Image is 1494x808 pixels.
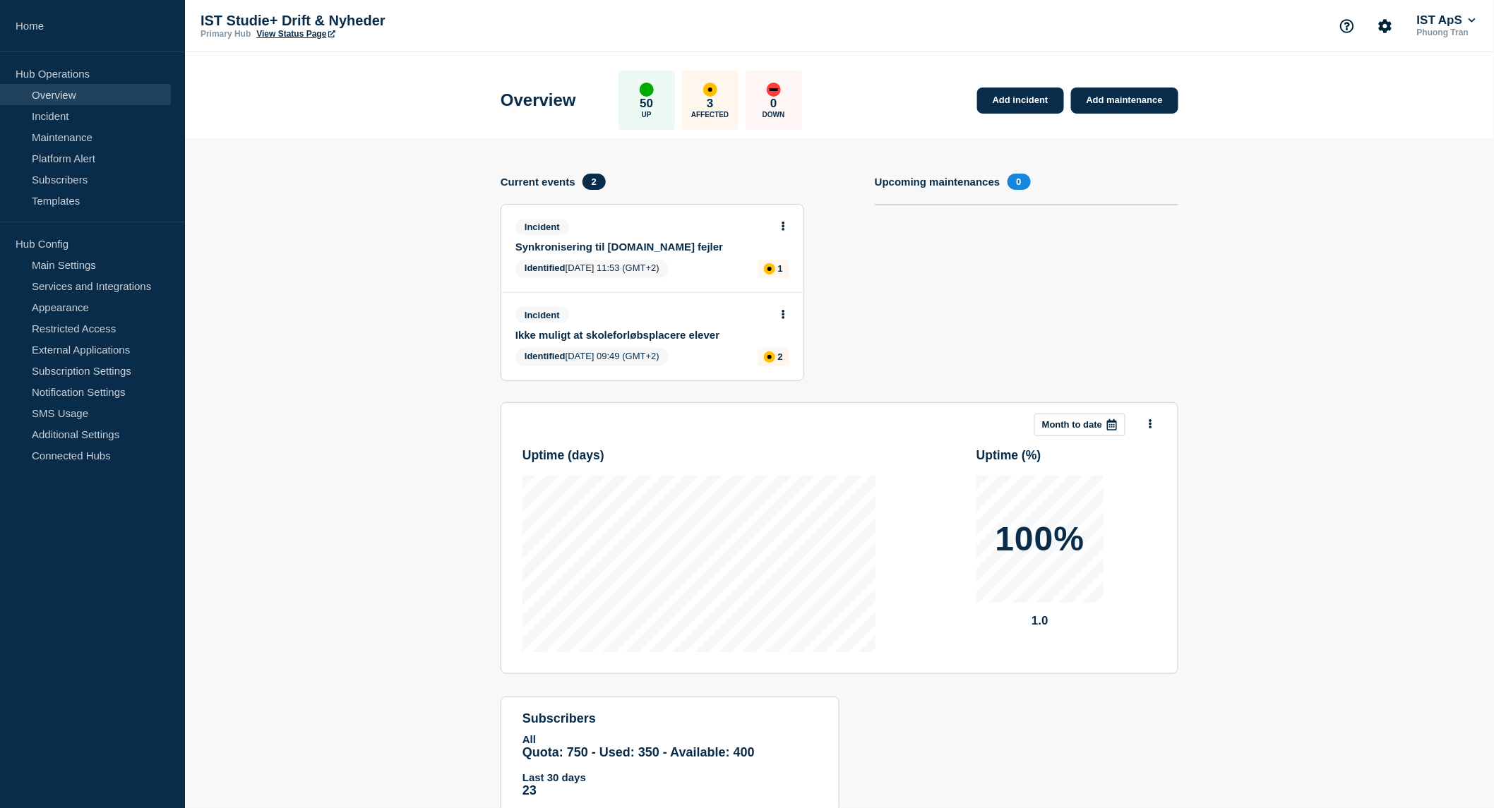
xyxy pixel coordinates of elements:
[707,97,713,111] p: 3
[764,263,775,275] div: affected
[996,522,1085,556] p: 100%
[1008,174,1031,190] span: 0
[515,329,770,341] a: Ikke muligt at skoleforløbsplacere elever
[522,733,818,745] p: All
[515,260,669,278] span: [DATE] 11:53 (GMT+2)
[515,307,569,323] span: Incident
[522,745,755,759] span: Quota: 750 - Used: 350 - Available: 400
[778,351,783,362] p: 2
[522,771,818,783] p: Last 30 days
[1370,11,1400,41] button: Account settings
[1071,88,1178,114] a: Add maintenance
[703,83,717,97] div: affected
[640,83,654,97] div: up
[515,219,569,235] span: Incident
[764,351,775,363] div: affected
[501,176,575,188] h4: Current events
[691,111,729,119] p: Affected
[515,348,669,366] span: [DATE] 09:49 (GMT+2)
[770,97,777,111] p: 0
[767,83,781,97] div: down
[201,13,483,29] p: IST Studie+ Drift & Nyheder
[256,29,335,39] a: View Status Page
[778,263,783,274] p: 1
[976,448,1041,463] h3: Uptime ( % )
[201,29,251,39] p: Primary Hub
[640,97,653,111] p: 50
[1034,414,1125,436] button: Month to date
[1414,28,1478,37] p: Phuong Tran
[582,174,606,190] span: 2
[525,351,566,361] span: Identified
[522,711,818,726] h4: subscribers
[525,263,566,273] span: Identified
[875,176,1000,188] h4: Upcoming maintenances
[1042,419,1102,430] p: Month to date
[976,614,1104,628] p: 1.0
[642,111,652,119] p: Up
[763,111,785,119] p: Down
[522,783,818,798] p: 23
[1332,11,1362,41] button: Support
[522,448,604,463] h3: Uptime ( days )
[515,241,770,253] a: Synkronisering til [DOMAIN_NAME] fejler
[501,90,576,110] h1: Overview
[977,88,1064,114] a: Add incident
[1414,13,1478,28] button: IST ApS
